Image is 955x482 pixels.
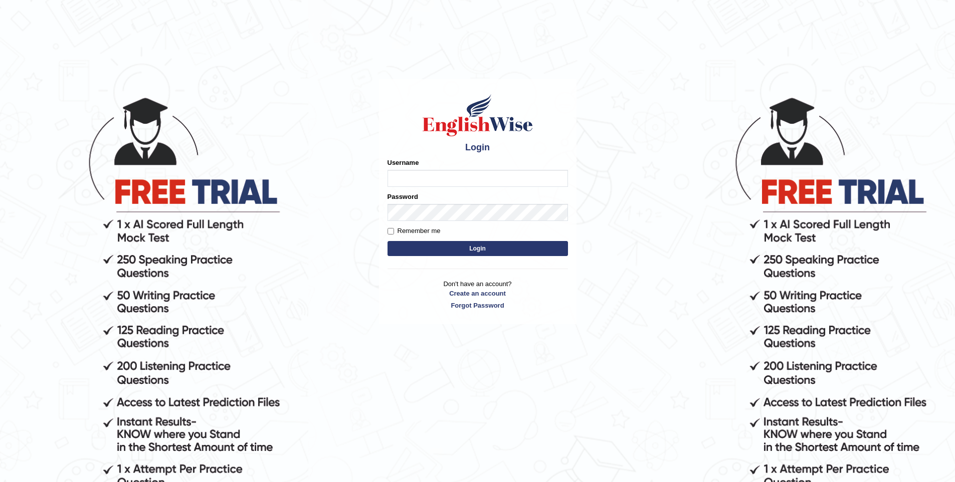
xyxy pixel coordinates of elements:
[388,241,568,256] button: Login
[388,301,568,310] a: Forgot Password
[388,143,568,153] h4: Login
[388,228,394,234] input: Remember me
[388,226,441,236] label: Remember me
[388,192,418,201] label: Password
[388,158,419,167] label: Username
[388,279,568,310] p: Don't have an account?
[421,93,535,138] img: Logo of English Wise sign in for intelligent practice with AI
[388,289,568,298] a: Create an account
